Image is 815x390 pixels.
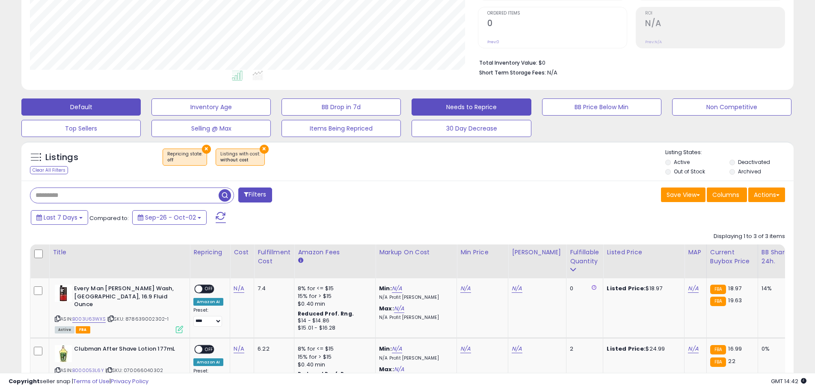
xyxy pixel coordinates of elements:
[145,213,196,222] span: Sep-26 - Oct-02
[298,361,369,369] div: $0.40 min
[282,98,401,116] button: BB Drop in 7d
[298,310,354,317] b: Reduced Prof. Rng.
[111,377,148,385] a: Privacy Policy
[220,157,260,163] div: without cost
[21,120,141,137] button: Top Sellers
[712,191,739,199] span: Columns
[487,39,499,45] small: Prev: 0
[193,248,226,257] div: Repricing
[460,284,471,293] a: N/A
[151,120,271,137] button: Selling @ Max
[738,168,761,175] label: Archived
[710,357,726,367] small: FBA
[607,285,678,292] div: $18.97
[672,98,791,116] button: Non Competitive
[76,326,90,333] span: FBA
[55,285,72,302] img: 313stP3EtWL._SL40_.jpg
[298,345,369,353] div: 8% for <= $15
[258,345,287,353] div: 6.22
[298,285,369,292] div: 8% for <= $15
[412,120,531,137] button: 30 Day Decrease
[748,188,785,202] button: Actions
[710,297,726,306] small: FBA
[74,345,178,355] b: Clubman After Shave Lotion 177mL
[72,316,106,323] a: B003U63WXS
[107,316,169,322] span: | SKU: 878639002302-1
[688,248,702,257] div: MAP
[193,307,223,327] div: Preset:
[31,210,88,225] button: Last 7 Days
[193,298,223,306] div: Amazon AI
[55,285,183,332] div: ASIN:
[55,326,74,333] span: All listings currently available for purchase on Amazon
[238,188,272,202] button: Filters
[258,285,287,292] div: 7.4
[74,285,178,311] b: Every Man [PERSON_NAME] Wash, [GEOGRAPHIC_DATA], 16.9 Fluid Ounce
[570,345,596,353] div: 2
[9,377,40,385] strong: Copyright
[547,68,557,77] span: N/A
[234,284,244,293] a: N/A
[21,98,141,116] button: Default
[661,188,705,202] button: Save View
[710,248,754,266] div: Current Buybox Price
[282,120,401,137] button: Items Being Repriced
[258,248,290,266] div: Fulfillment Cost
[234,345,244,353] a: N/A
[688,345,698,353] a: N/A
[771,377,806,385] span: 2025-10-10 14:42 GMT
[89,214,129,222] span: Compared to:
[487,18,627,30] h2: 0
[460,248,504,257] div: Min Price
[193,358,223,366] div: Amazon AI
[298,248,372,257] div: Amazon Fees
[379,355,450,361] p: N/A Profit [PERSON_NAME]
[53,248,186,257] div: Title
[220,151,260,164] span: Listings with cost :
[570,285,596,292] div: 0
[412,98,531,116] button: Needs to Reprice
[710,345,726,354] small: FBA
[234,248,250,257] div: Cost
[512,248,563,257] div: [PERSON_NAME]
[376,244,457,278] th: The percentage added to the cost of goods (COGS) that forms the calculator for Min & Max prices.
[728,357,735,365] span: 22
[762,248,793,266] div: BB Share 24h.
[202,286,216,293] span: OFF
[132,210,207,225] button: Sep-26 - Oct-02
[392,284,402,293] a: N/A
[394,304,404,313] a: N/A
[479,69,546,76] b: Short Term Storage Fees:
[710,285,726,294] small: FBA
[674,158,690,166] label: Active
[570,248,599,266] div: Fulfillable Quantity
[298,257,303,265] small: Amazon Fees.
[607,248,681,257] div: Listed Price
[607,345,678,353] div: $24.99
[674,168,705,175] label: Out of Stock
[30,166,68,174] div: Clear All Filters
[44,213,77,222] span: Last 7 Days
[260,145,269,154] button: ×
[167,151,202,164] span: Repricing state :
[73,377,110,385] a: Terms of Use
[645,39,662,45] small: Prev: N/A
[298,353,369,361] div: 15% for > $15
[542,98,661,116] button: BB Price Below Min
[479,57,779,67] li: $0
[55,345,72,362] img: 41tv0gTE6jL._SL40_.jpg
[665,149,794,157] p: Listing States:
[379,345,392,353] b: Min:
[707,188,747,202] button: Columns
[645,18,785,30] h2: N/A
[512,284,522,293] a: N/A
[151,98,271,116] button: Inventory Age
[379,248,453,257] div: Markup on Cost
[298,317,369,325] div: $14 - $14.86
[728,284,741,292] span: 18.97
[167,157,202,163] div: off
[379,304,394,313] b: Max:
[762,285,790,292] div: 14%
[392,345,402,353] a: N/A
[487,11,627,16] span: Ordered Items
